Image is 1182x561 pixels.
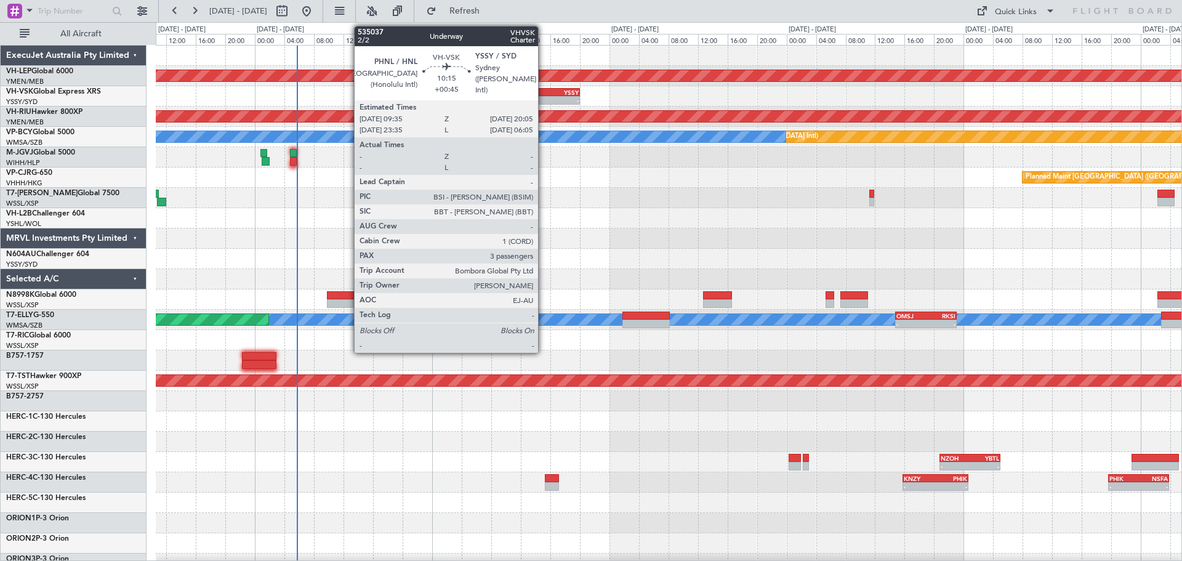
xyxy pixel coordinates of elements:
[541,97,579,104] div: -
[6,108,31,116] span: VH-RIU
[875,34,904,45] div: 12:00
[6,190,119,197] a: T7-[PERSON_NAME]Global 7500
[6,494,33,502] span: HERC-5
[970,462,999,470] div: -
[611,25,659,35] div: [DATE] - [DATE]
[1111,34,1141,45] div: 20:00
[6,341,39,350] a: WSSL/XSP
[314,34,344,45] div: 08:00
[6,251,36,258] span: N604AU
[1023,34,1052,45] div: 08:00
[1082,34,1111,45] div: 16:00
[6,291,76,299] a: N8998KGlobal 6000
[1109,483,1138,490] div: -
[789,25,836,35] div: [DATE] - [DATE]
[6,312,33,319] span: T7-ELLY
[439,7,491,15] span: Refresh
[196,34,225,45] div: 16:00
[6,97,38,107] a: YSSY/SYD
[6,149,75,156] a: M-JGVJGlobal 5000
[491,34,521,45] div: 08:00
[6,332,29,339] span: T7-RIC
[6,68,73,75] a: VH-LEPGlobal 6000
[993,34,1023,45] div: 04:00
[373,34,403,45] div: 16:00
[255,34,284,45] div: 00:00
[209,6,267,17] span: [DATE] - [DATE]
[757,34,787,45] div: 20:00
[1109,475,1138,482] div: PHIK
[344,34,373,45] div: 12:00
[6,373,30,380] span: T7-TST
[550,34,580,45] div: 16:00
[846,34,875,45] div: 08:00
[6,413,86,421] a: HERC-1C-130 Hercules
[669,34,698,45] div: 08:00
[6,190,78,197] span: T7-[PERSON_NAME]
[1141,34,1170,45] div: 00:00
[1139,483,1168,490] div: -
[6,535,36,543] span: ORION2
[6,301,39,310] a: WSSL/XSP
[6,68,31,75] span: VH-LEP
[1052,34,1082,45] div: 12:00
[225,34,255,45] div: 20:00
[6,332,71,339] a: T7-RICGlobal 6000
[6,434,33,441] span: HERC-2
[1139,475,1168,482] div: NSFA
[926,312,955,320] div: RKSI
[6,494,86,502] a: HERC-5C-130 Hercules
[521,34,550,45] div: 12:00
[6,393,44,400] a: B757-2757
[420,1,494,21] button: Refresh
[6,158,40,167] a: WIHH/HLP
[541,89,579,96] div: YSSY
[6,454,86,461] a: HERC-3C-130 Hercules
[14,24,134,44] button: All Aircraft
[6,515,69,522] a: ORION1P-3 Orion
[434,25,481,35] div: [DATE] - [DATE]
[896,312,926,320] div: OMSJ
[936,483,967,490] div: -
[6,129,33,136] span: VP-BCY
[6,138,42,147] a: WMSA/SZB
[904,475,935,482] div: KNZY
[728,34,757,45] div: 16:00
[6,210,85,217] a: VH-L2BChallenger 604
[403,34,432,45] div: 20:00
[6,210,32,217] span: VH-L2B
[6,108,82,116] a: VH-RIUHawker 800XP
[6,454,33,461] span: HERC-3
[38,2,108,20] input: Trip Number
[6,88,33,95] span: VH-VSK
[6,88,101,95] a: VH-VSKGlobal Express XRS
[257,25,304,35] div: [DATE] - [DATE]
[6,149,33,156] span: M-JGVJ
[970,1,1061,21] button: Quick Links
[6,382,39,391] a: WSSL/XSP
[6,118,44,127] a: YMEN/MEB
[6,352,44,360] a: B757-1757
[896,320,926,328] div: -
[6,179,42,188] a: VHHH/HKG
[158,25,206,35] div: [DATE] - [DATE]
[462,34,491,45] div: 04:00
[284,34,314,45] div: 04:00
[6,199,39,208] a: WSSL/XSP
[6,352,31,360] span: B757-1
[504,89,541,96] div: PHNL
[6,373,81,380] a: T7-TSTHawker 900XP
[6,413,33,421] span: HERC-1
[6,535,69,543] a: ORION2P-3 Orion
[504,97,541,104] div: -
[6,312,54,319] a: T7-ELLYG-550
[6,169,31,177] span: VP-CJR
[941,454,970,462] div: NZOH
[936,475,967,482] div: PHIK
[6,321,42,330] a: WMSA/SZB
[970,454,999,462] div: YBTL
[6,434,86,441] a: HERC-2C-130 Hercules
[6,219,41,228] a: YSHL/WOL
[580,34,609,45] div: 20:00
[963,34,993,45] div: 00:00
